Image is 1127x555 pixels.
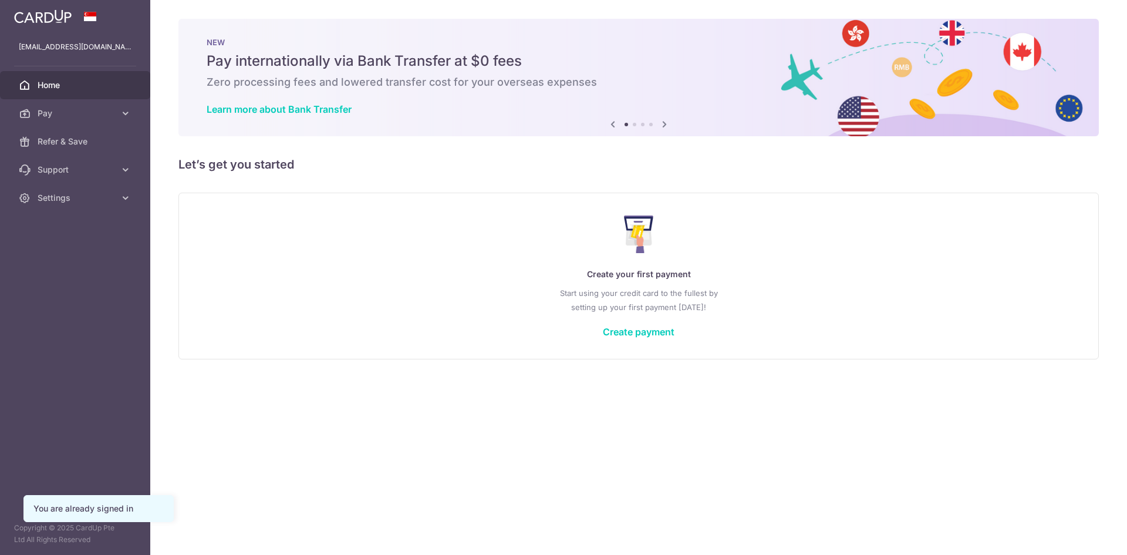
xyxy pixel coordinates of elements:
[207,103,352,115] a: Learn more about Bank Transfer
[203,267,1075,281] p: Create your first payment
[207,75,1071,89] h6: Zero processing fees and lowered transfer cost for your overseas expenses
[207,52,1071,70] h5: Pay internationally via Bank Transfer at $0 fees
[203,286,1075,314] p: Start using your credit card to the fullest by setting up your first payment [DATE]!
[14,9,72,23] img: CardUp
[624,216,654,253] img: Make Payment
[38,192,115,204] span: Settings
[207,38,1071,47] p: NEW
[178,155,1099,174] h5: Let’s get you started
[38,136,115,147] span: Refer & Save
[33,503,164,514] div: You are already signed in
[38,164,115,176] span: Support
[178,19,1099,136] img: Bank transfer banner
[38,79,115,91] span: Home
[603,326,674,338] a: Create payment
[19,41,131,53] p: [EMAIL_ADDRESS][DOMAIN_NAME]
[38,107,115,119] span: Pay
